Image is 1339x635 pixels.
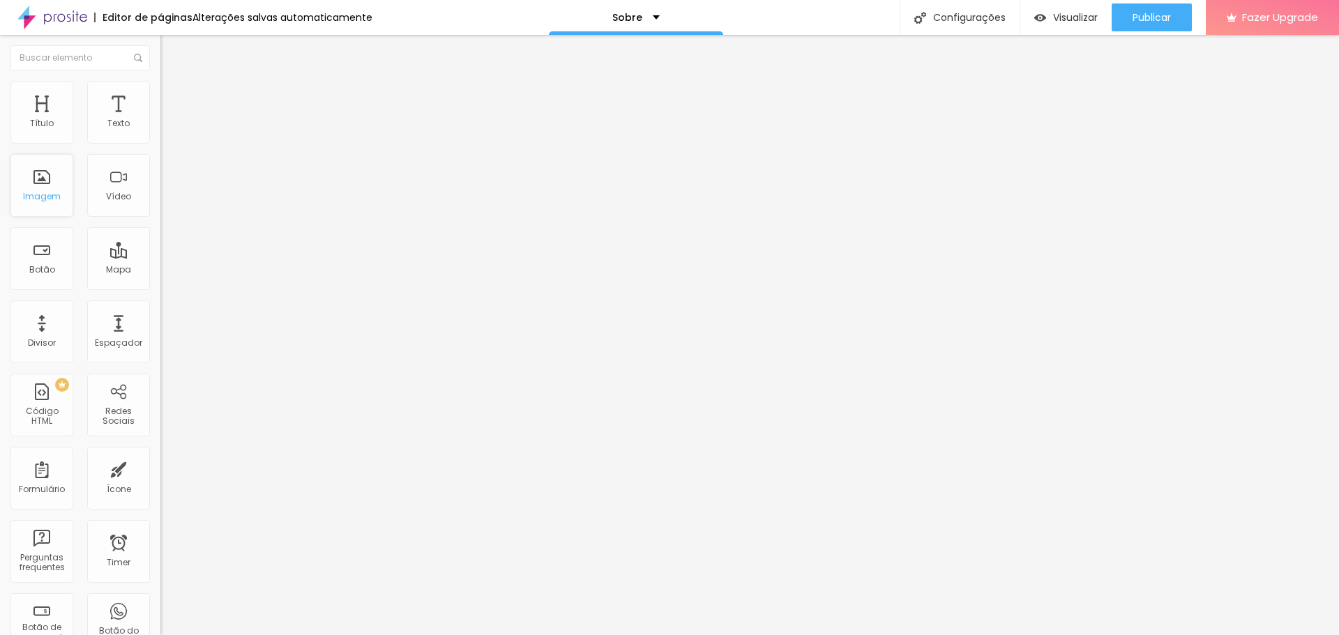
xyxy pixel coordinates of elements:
div: Espaçador [95,338,142,348]
div: Redes Sociais [91,406,146,427]
div: Timer [107,558,130,567]
div: Formulário [19,484,65,494]
div: Ícone [107,484,131,494]
div: Vídeo [106,192,131,201]
span: Fazer Upgrade [1242,11,1318,23]
span: Visualizar [1053,12,1098,23]
input: Buscar elemento [10,45,150,70]
div: Editor de páginas [94,13,192,22]
img: Icone [914,12,926,24]
div: Divisor [28,338,56,348]
img: Icone [134,54,142,62]
img: view-1.svg [1034,12,1046,24]
div: Imagem [23,192,61,201]
div: Código HTML [14,406,69,427]
button: Publicar [1112,3,1192,31]
span: Publicar [1133,12,1171,23]
iframe: Editor [160,35,1339,635]
div: Mapa [106,265,131,275]
div: Texto [107,118,130,128]
p: Sobre [612,13,642,22]
div: Alterações salvas automaticamente [192,13,372,22]
div: Botão [29,265,55,275]
div: Título [30,118,54,128]
div: Perguntas frequentes [14,553,69,573]
button: Visualizar [1020,3,1112,31]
